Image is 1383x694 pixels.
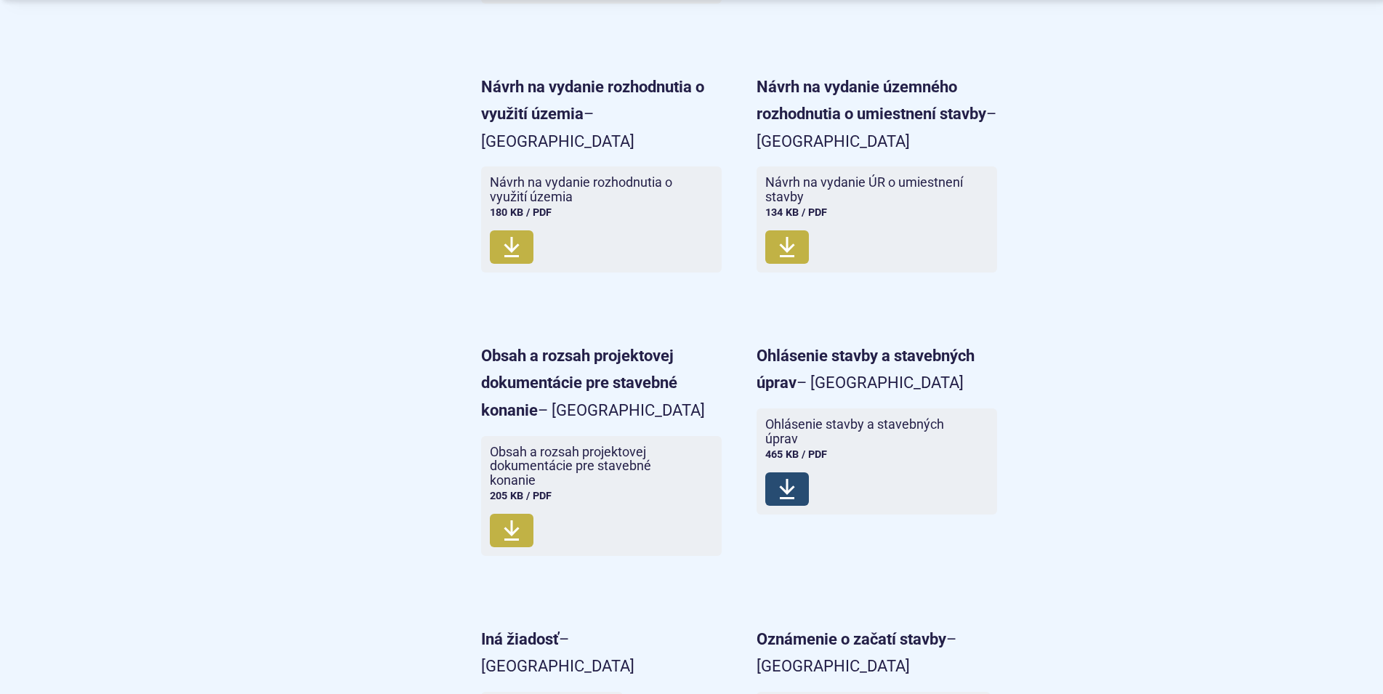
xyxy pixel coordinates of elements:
[757,342,997,397] p: – [GEOGRAPHIC_DATA]
[481,342,722,424] p: – [GEOGRAPHIC_DATA]
[490,445,695,488] span: Obsah a rozsah projektovej dokumentácie pre stavebné konanie
[481,166,722,272] a: Návrh na vydanie rozhodnutia o využití územia180 KB / PDF
[481,78,704,123] strong: Návrh na vydanie rozhodnutia o využití územia
[757,626,997,680] p: – [GEOGRAPHIC_DATA]
[481,436,722,556] a: Obsah a rozsah projektovej dokumentácie pre stavebné konanie205 KB / PDF
[757,347,975,392] strong: Ohlásenie stavby a stavebných úprav
[757,73,997,155] p: – [GEOGRAPHIC_DATA]
[765,175,971,204] span: Návrh na vydanie ÚR o umiestnení stavby
[481,73,722,155] p: – [GEOGRAPHIC_DATA]
[481,626,722,680] p: – [GEOGRAPHIC_DATA]
[757,166,997,272] a: Návrh na vydanie ÚR o umiestnení stavby134 KB / PDF
[481,347,677,419] strong: Obsah a rozsah projektovej dokumentácie pre stavebné konanie
[765,448,827,461] span: 465 KB / PDF
[490,175,695,204] span: Návrh na vydanie rozhodnutia o využití územia
[765,417,971,446] span: Ohlásenie stavby a stavebných úprav
[765,206,827,219] span: 134 KB / PDF
[481,630,559,648] strong: Iná žiadosť
[757,78,986,123] strong: Návrh na vydanie územného rozhodnutia o umiestnení stavby
[757,408,997,514] a: Ohlásenie stavby a stavebných úprav465 KB / PDF
[757,630,946,648] strong: Oznámenie o začatí stavby
[490,490,552,502] span: 205 KB / PDF
[490,206,552,219] span: 180 KB / PDF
